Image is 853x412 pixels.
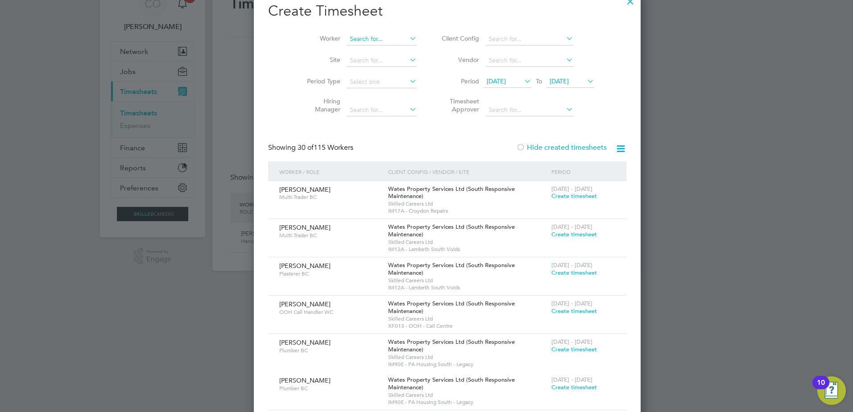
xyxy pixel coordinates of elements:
span: Create timesheet [551,192,597,200]
label: Client Config [439,34,479,42]
label: Period [439,77,479,85]
span: [PERSON_NAME] [279,262,331,270]
input: Search for... [347,33,417,45]
span: OOH Call Handler WC [279,309,381,316]
span: [DATE] - [DATE] [551,376,592,383]
label: Worker [300,34,340,42]
span: IM90E - PA Housing South - Legacy [388,361,547,368]
span: [DATE] - [DATE] [551,338,592,346]
div: Worker / Role [277,161,386,182]
span: Plumber BC [279,347,381,354]
label: Period Type [300,77,340,85]
label: Vendor [439,56,479,64]
span: Create timesheet [551,307,597,315]
label: Site [300,56,340,64]
span: 115 Workers [298,143,353,152]
span: XF013 - OOH - Call Centre [388,322,547,330]
span: [DATE] - [DATE] [551,223,592,231]
span: [DATE] - [DATE] [551,261,592,269]
span: Plumber BC [279,385,381,392]
input: Search for... [485,104,573,116]
span: Skilled Careers Ltd [388,315,547,322]
span: Skilled Careers Ltd [388,239,547,246]
span: Skilled Careers Ltd [388,200,547,207]
h2: Create Timesheet [268,2,626,21]
span: Plasterer BC [279,270,381,277]
input: Search for... [485,54,573,67]
span: IM12A - Lambeth South Voids [388,246,547,253]
span: IM12A - Lambeth South Voids [388,284,547,291]
span: Wates Property Services Ltd (South Responsive Maintenance) [388,261,515,276]
span: Wates Property Services Ltd (South Responsive Maintenance) [388,185,515,200]
span: [DATE] [487,77,506,85]
span: Skilled Careers Ltd [388,277,547,284]
label: Timesheet Approver [439,97,479,113]
input: Search for... [485,33,573,45]
span: [PERSON_NAME] [279,185,331,194]
span: Create timesheet [551,383,597,391]
span: [DATE] [550,77,569,85]
span: Multi-Trader BC [279,194,381,201]
span: [PERSON_NAME] [279,300,331,308]
span: [DATE] - [DATE] [551,185,592,193]
div: Showing [268,143,355,152]
span: Create timesheet [551,346,597,353]
span: [PERSON_NAME] [279,223,331,231]
input: Select one [347,76,417,88]
label: Hide created timesheets [516,143,607,152]
button: Open Resource Center, 10 new notifications [817,376,846,405]
span: Create timesheet [551,231,597,238]
span: Create timesheet [551,269,597,276]
span: Wates Property Services Ltd (South Responsive Maintenance) [388,338,515,353]
span: [PERSON_NAME] [279,376,331,384]
span: IM90E - PA Housing South - Legacy [388,399,547,406]
span: [DATE] - [DATE] [551,300,592,307]
span: 30 of [298,143,314,152]
span: Skilled Careers Ltd [388,354,547,361]
span: Wates Property Services Ltd (South Responsive Maintenance) [388,376,515,391]
span: To [533,75,545,87]
span: Wates Property Services Ltd (South Responsive Maintenance) [388,223,515,238]
span: IM17A - Croydon Repairs [388,207,547,214]
div: 10 [817,383,825,394]
div: Period [549,161,617,182]
div: Client Config / Vendor / Site [386,161,549,182]
label: Hiring Manager [300,97,340,113]
input: Search for... [347,54,417,67]
span: Wates Property Services Ltd (South Responsive Maintenance) [388,300,515,315]
span: Multi-Trader BC [279,232,381,239]
span: Skilled Careers Ltd [388,391,547,399]
input: Search for... [347,104,417,116]
span: [PERSON_NAME] [279,338,331,346]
